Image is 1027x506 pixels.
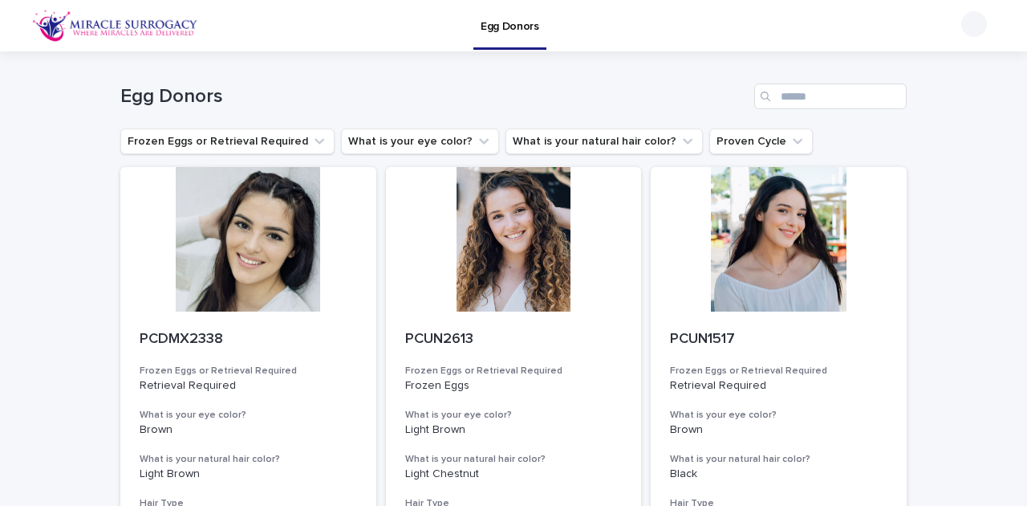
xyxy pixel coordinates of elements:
p: Frozen Eggs [405,379,623,393]
input: Search [754,84,907,109]
h3: What is your natural hair color? [670,453,887,466]
p: Black [670,467,887,481]
h3: Frozen Eggs or Retrieval Required [140,365,357,377]
h3: What is your natural hair color? [405,453,623,466]
h1: Egg Donors [120,85,748,108]
p: Retrieval Required [140,379,357,393]
h3: What is your eye color? [405,409,623,422]
img: OiFFDOGZQuirLhrlO1ag [32,10,198,42]
h3: What is your eye color? [140,409,357,422]
h3: Frozen Eggs or Retrieval Required [405,365,623,377]
p: Retrieval Required [670,379,887,393]
button: Frozen Eggs or Retrieval Required [120,129,335,154]
p: Light Brown [405,423,623,437]
h3: What is your natural hair color? [140,453,357,466]
p: PCUN1517 [670,331,887,349]
p: Brown [140,423,357,437]
p: PCDMX2338 [140,331,357,349]
h3: What is your eye color? [670,409,887,422]
button: What is your eye color? [341,129,499,154]
p: Light Chestnut [405,467,623,481]
button: Proven Cycle [709,129,813,154]
p: PCUN2613 [405,331,623,349]
h3: Frozen Eggs or Retrieval Required [670,365,887,377]
p: Light Brown [140,467,357,481]
p: Brown [670,423,887,437]
button: What is your natural hair color? [505,129,703,154]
